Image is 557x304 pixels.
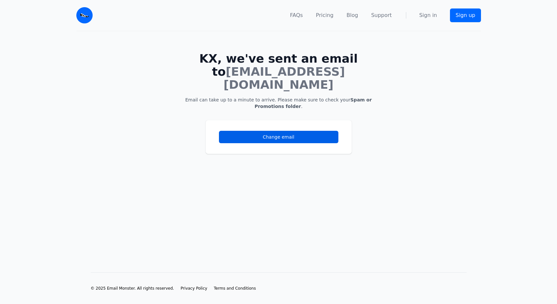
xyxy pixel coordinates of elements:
[290,11,303,19] a: FAQs
[219,131,338,143] a: Change email
[91,286,174,291] li: © 2025 Email Monster. All rights reserved.
[316,11,333,19] a: Pricing
[224,65,345,91] span: [EMAIL_ADDRESS][DOMAIN_NAME]
[450,8,481,22] a: Sign up
[371,11,392,19] a: Support
[419,11,437,19] a: Sign in
[180,286,207,291] a: Privacy Policy
[76,7,93,23] img: Email Monster
[185,52,373,91] h1: KX, we've sent an email to
[214,286,256,291] a: Terms and Conditions
[185,97,373,110] p: Email can take up to a minute to arrive. Please make sure to check your .
[347,11,358,19] a: Blog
